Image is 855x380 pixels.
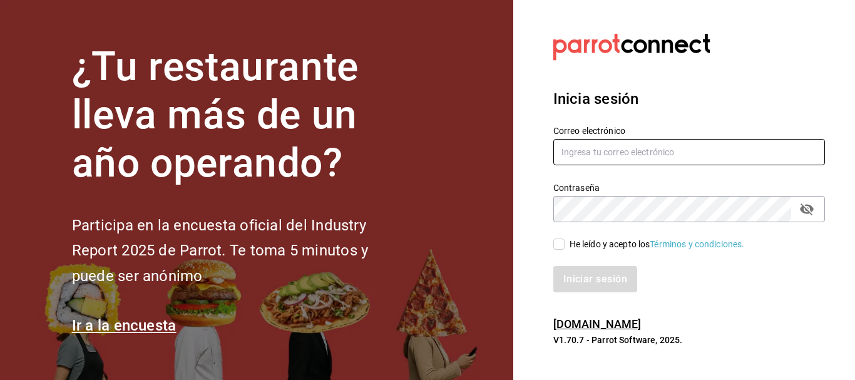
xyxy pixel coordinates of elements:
button: passwordField [796,198,817,220]
input: Ingresa tu correo electrónico [553,139,825,165]
a: [DOMAIN_NAME] [553,317,642,331]
a: Ir a la encuesta [72,317,177,334]
label: Contraseña [553,183,825,192]
a: Términos y condiciones. [650,239,744,249]
p: V1.70.7 - Parrot Software, 2025. [553,334,825,346]
h3: Inicia sesión [553,88,825,110]
h1: ¿Tu restaurante lleva más de un año operando? [72,43,410,187]
h2: Participa en la encuesta oficial del Industry Report 2025 de Parrot. Te toma 5 minutos y puede se... [72,213,410,289]
label: Correo electrónico [553,126,825,135]
div: He leído y acepto los [570,238,745,251]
